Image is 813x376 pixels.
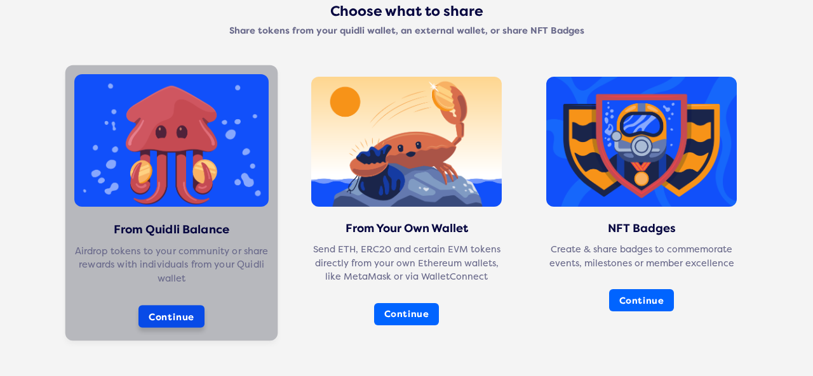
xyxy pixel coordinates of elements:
[546,222,737,235] div: NFT Badges
[609,289,674,311] button: Continue
[13,25,800,36] div: Share tokens from your quidli wallet, an external wallet, or share NFT Badges
[13,4,800,20] div: Choose what to share
[74,223,269,236] div: From Quidli Balance
[546,243,737,270] div: Create & share badges to commemorate events, milestones or member excellence
[374,303,439,325] button: Continue
[311,222,502,235] div: From Your Own Wallet
[74,74,269,207] img: From Quidli Balance
[311,243,502,284] div: Send ETH, ERC20 and certain EVM tokens directly from your own Ethereum wallets, like MetaMask or ...
[138,305,205,328] button: Continue
[546,77,737,207] img: NFT Badges
[74,243,269,285] div: Airdrop tokens to your community or share rewards with individuals from your Quidli wallet
[311,77,502,207] img: From Your Own Wallet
